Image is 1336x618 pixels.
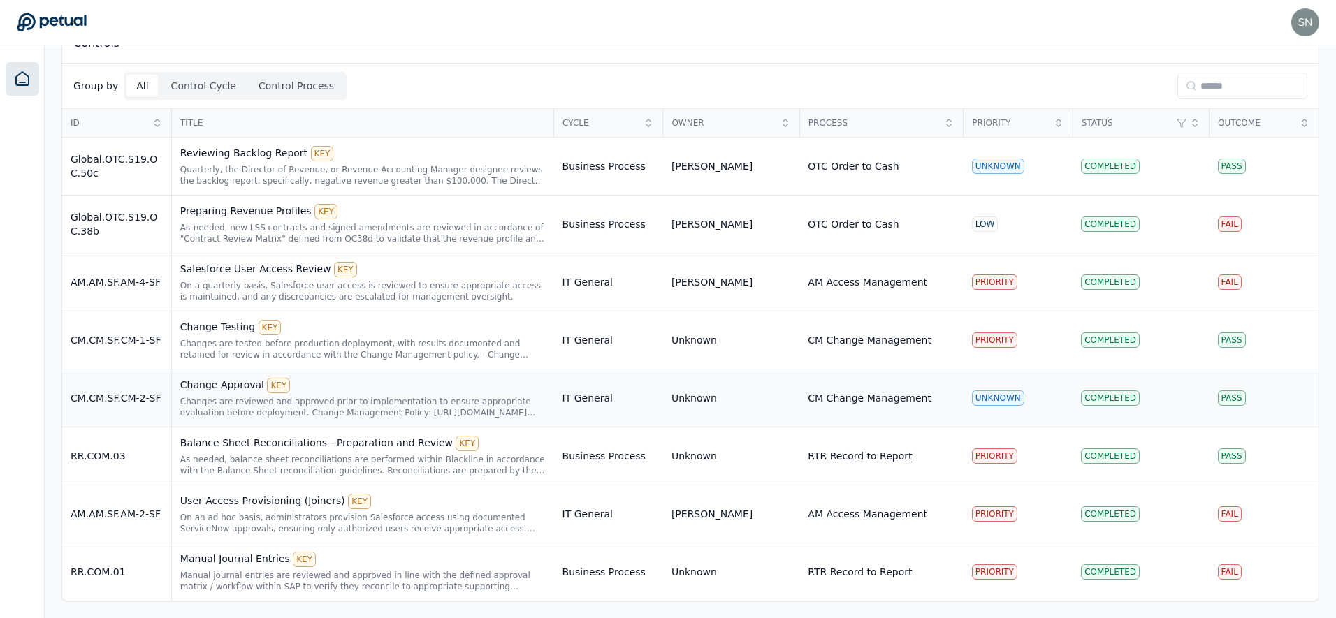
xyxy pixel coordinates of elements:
[671,565,717,579] div: Unknown
[314,204,337,219] div: KEY
[161,75,246,97] button: Control Cycle
[180,320,546,335] div: Change Testing
[6,62,39,96] a: Dashboard
[671,391,717,405] div: Unknown
[808,275,927,289] div: AM Access Management
[71,210,163,238] div: Global.OTC.S19.OC.38b
[554,485,663,543] td: IT General
[180,396,546,418] div: Changes are reviewed and approved prior to implementation to ensure appropriate evaluation before...
[180,494,546,509] div: User Access Provisioning (Joiners)
[180,436,546,451] div: Balance Sheet Reconciliations - Preparation and Review
[1218,448,1246,464] div: Pass
[267,378,290,393] div: KEY
[71,275,163,289] div: AM.AM.SF.AM-4-SF
[1081,332,1140,348] div: Completed
[180,552,546,567] div: Manual Journal Entries
[671,333,717,347] div: Unknown
[1218,564,1242,580] div: Fail
[972,117,1048,128] span: Priority
[180,338,546,360] div: Changes are tested before production deployment, with results documented and retained for review ...
[808,117,940,128] span: Process
[1218,117,1295,128] span: Outcome
[17,13,87,32] a: Go to Dashboard
[73,79,118,93] p: Group by
[554,253,663,311] td: IT General
[808,159,899,173] div: OTC Order to Cash
[180,204,546,219] div: Preparing Revenue Profiles
[554,427,663,485] td: Business Process
[808,217,899,231] div: OTC Order to Cash
[1081,506,1140,522] div: Completed
[1081,564,1140,580] div: Completed
[180,164,546,186] div: Quarterly, the Director of Revenue, or Revenue Accounting Manager designee reviews the backlog re...
[1081,216,1140,232] div: Completed
[71,333,163,347] div: CM.CM.SF.CM-1-SF
[180,512,546,534] div: On an ad hoc basis, administrators provision Salesforce access using documented ServiceNow approv...
[71,449,163,463] div: RR.COM.03
[1291,8,1319,36] img: snir@petual.ai
[808,391,931,405] div: CM Change Management
[1218,274,1242,290] div: Fail
[1218,332,1246,348] div: Pass
[126,75,158,97] button: All
[1081,448,1140,464] div: Completed
[972,564,1017,580] div: PRIORITY
[180,222,546,244] div: As-needed, new LSS contracts and signed amendments are reviewed in accordance of "Contract Review...
[1081,159,1140,174] div: Completed
[259,320,282,335] div: KEY
[1082,117,1172,128] span: Status
[972,448,1017,464] div: PRIORITY
[293,552,316,567] div: KEY
[311,146,334,161] div: KEY
[972,159,1024,174] div: UNKNOWN
[1081,390,1140,406] div: Completed
[671,117,775,128] span: Owner
[972,216,999,232] div: LOW
[180,146,546,161] div: Reviewing Backlog Report
[972,506,1017,522] div: PRIORITY
[671,507,753,521] div: [PERSON_NAME]
[554,369,663,427] td: IT General
[71,117,147,128] span: ID
[972,390,1024,406] div: UNKNOWN
[808,449,912,463] div: RTR Record to Report
[671,159,753,173] div: [PERSON_NAME]
[180,378,546,393] div: Change Approval
[671,449,717,463] div: Unknown
[1218,390,1246,406] div: Pass
[71,152,163,180] div: Global.OTC.S19.OC.50c
[671,275,753,289] div: [PERSON_NAME]
[71,507,163,521] div: AM.AM.SF.AM-2-SF
[1218,216,1242,232] div: Fail
[71,565,163,579] div: RR.COM.01
[249,75,344,97] button: Control Process
[334,262,357,277] div: KEY
[972,274,1017,290] div: PRIORITY
[180,570,546,592] div: Manual journal entries are reviewed and approved in line with the defined approval matrix / workf...
[554,543,663,601] td: Business Process
[180,454,546,476] div: As needed, balance sheet reconciliations are performed within Blackline in accordance with the Ba...
[808,507,927,521] div: AM Access Management
[808,333,931,347] div: CM Change Management
[554,311,663,369] td: IT General
[562,117,639,128] span: Cycle
[348,494,371,509] div: KEY
[1218,506,1242,522] div: Fail
[456,436,479,451] div: KEY
[1218,159,1246,174] div: Pass
[180,280,546,302] div: On a quarterly basis, Salesforce user access is reviewed to ensure appropriate access is maintain...
[1081,274,1140,290] div: Completed
[972,332,1017,348] div: PRIORITY
[71,391,163,405] div: CM.CM.SF.CM-2-SF
[808,565,912,579] div: RTR Record to Report
[554,138,663,196] td: Business Process
[671,217,753,231] div: [PERSON_NAME]
[180,262,546,277] div: Salesforce User Access Review
[180,117,545,128] span: Title
[554,196,663,253] td: Business Process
